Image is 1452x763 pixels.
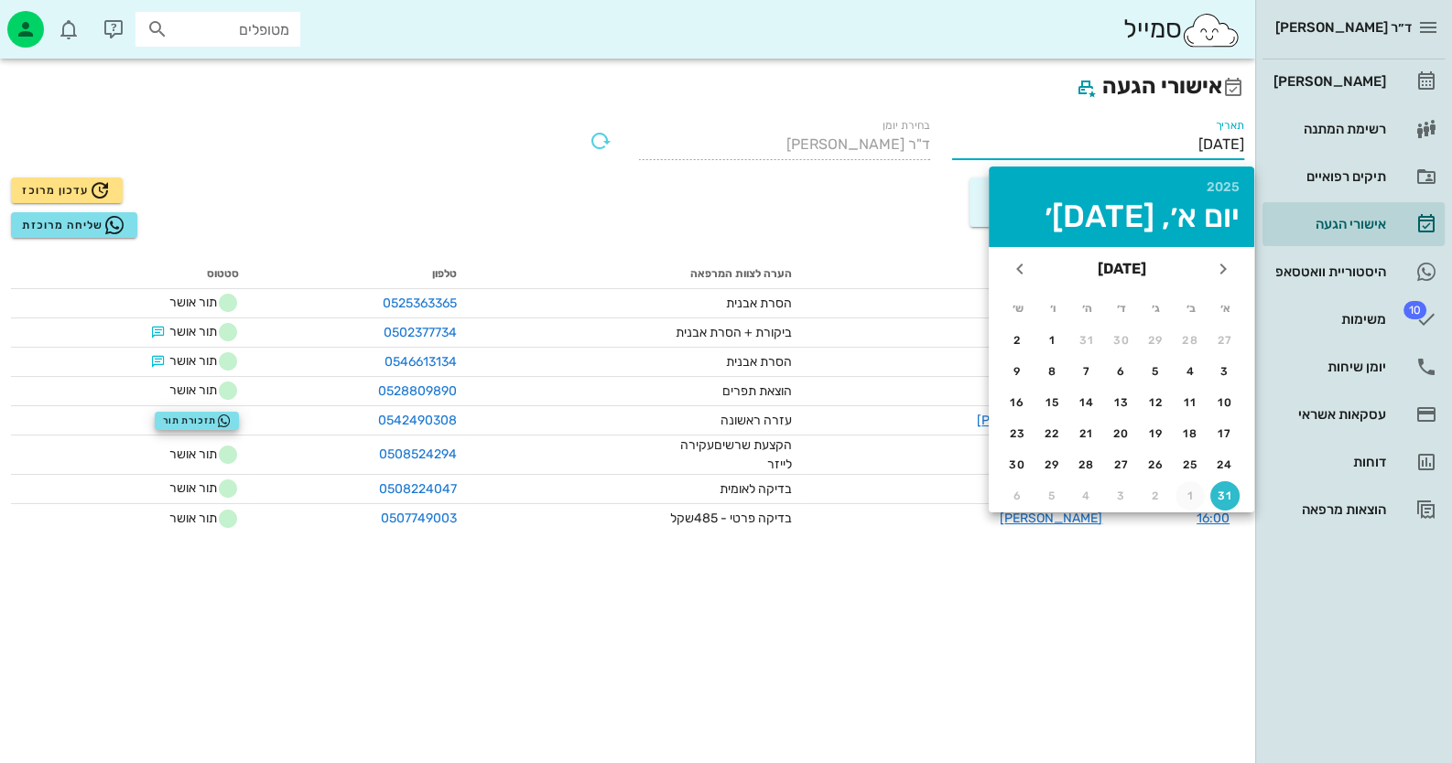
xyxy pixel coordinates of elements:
a: 0507749003 [381,510,457,526]
button: 30 [1107,326,1136,355]
button: 17 [1210,419,1240,448]
div: 9 [1003,365,1033,378]
button: 31 [1210,481,1240,510]
label: בחירת יומן [883,119,931,133]
th: טלפון [254,260,471,289]
button: שליחה מרוכזת [11,212,137,238]
button: 18 [1176,419,1205,448]
th: ש׳ [1002,293,1035,324]
div: 6 [1003,489,1033,502]
th: סטטוס [11,260,254,289]
h2: אישורי הגעה [11,70,1244,104]
div: 5 [1142,365,1171,378]
div: 3 [1107,489,1136,502]
button: 23 [1003,419,1033,448]
button: 3 [1107,481,1136,510]
div: 30 [1107,334,1136,347]
a: [PERSON_NAME] [1000,510,1102,526]
div: 11 [1176,396,1205,409]
button: 25 [1176,450,1205,479]
a: היסטוריית וואטסאפ [1262,250,1445,294]
button: 6 [1107,357,1136,386]
div: 30 [1003,458,1033,471]
button: 27 [1210,326,1240,355]
button: 28 [1176,326,1205,355]
div: 17 [1210,427,1240,440]
span: תג [54,15,65,26]
div: 19 [1142,427,1171,440]
div: הסרת אבנית [655,352,792,371]
th: ג׳ [1140,293,1173,324]
div: 20 [1107,427,1136,440]
div: 4 [1072,489,1101,502]
div: תיקים רפואיים [1270,169,1386,184]
a: יומן שיחות [1262,345,1445,389]
span: תור אושר [169,478,239,500]
button: 21 [1072,419,1101,448]
div: 16 [1003,396,1033,409]
span: טלפון [432,267,457,280]
button: עדכון מרוכז [11,177,123,203]
span: תזכורת תור [163,414,232,428]
span: תור אושר [169,508,239,530]
button: 1 [1176,481,1205,510]
th: הערה לצוות המרפאה [471,260,807,289]
button: 2 [1142,481,1171,510]
a: תגמשימות [1262,297,1445,341]
button: 10 [1210,388,1240,417]
div: היסטוריית וואטסאפ [1270,264,1386,279]
th: א׳ [1208,293,1241,324]
button: 28 [1072,450,1101,479]
th: שם [807,260,1118,289]
button: 20 [1107,419,1136,448]
button: 4 [1072,481,1101,510]
div: עסקאות אשראי [1270,407,1386,422]
div: 7 [1072,365,1101,378]
th: ב׳ [1175,293,1208,324]
a: 0525363365 [383,296,457,311]
a: 0508524294 [379,446,457,462]
a: 0508224047 [379,481,457,497]
button: 11 [1176,388,1205,417]
button: 1 [1038,326,1067,355]
a: מגל [PERSON_NAME] [977,413,1102,428]
a: דוחות [1262,440,1445,484]
div: 1 [1038,334,1067,347]
div: 14 [1072,396,1101,409]
div: 28 [1072,458,1101,471]
div: 27 [1107,458,1136,471]
button: 30 [1003,450,1033,479]
th: ה׳ [1070,293,1103,324]
a: הוצאות מרפאה [1262,488,1445,532]
img: SmileCloud logo [1181,12,1241,48]
div: 29 [1142,334,1171,347]
div: תורים שאושרו: 7 מתוך 8 [977,177,1237,227]
button: 2 [1003,326,1033,355]
a: 0528809890 [378,383,457,399]
div: דוחות [1270,455,1386,469]
div: 6 [1107,365,1136,378]
button: 4 [1176,357,1205,386]
button: 27 [1107,450,1136,479]
button: 14 [1072,388,1101,417]
div: 18 [1176,427,1205,440]
button: 6 [1003,481,1033,510]
div: משימות [1270,312,1386,327]
div: בדיקה פרטי - 485שקל [655,509,792,528]
button: 31 [1072,326,1101,355]
div: 10 [1210,396,1240,409]
div: 1 [1176,489,1205,502]
button: 5 [1142,357,1171,386]
th: ד׳ [1105,293,1138,324]
div: רשימת המתנה [1270,122,1386,136]
div: 2 [1142,489,1171,502]
button: 3 [1210,357,1240,386]
div: אישורי הגעה [1270,217,1386,231]
button: 5 [1038,481,1067,510]
div: סמייל [1122,10,1241,49]
div: 23 [1003,427,1033,440]
button: 29 [1038,450,1067,479]
a: עסקאות אשראי [1262,392,1445,436]
label: תאריך [1216,119,1245,133]
a: אישורי הגעה [1262,202,1445,246]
